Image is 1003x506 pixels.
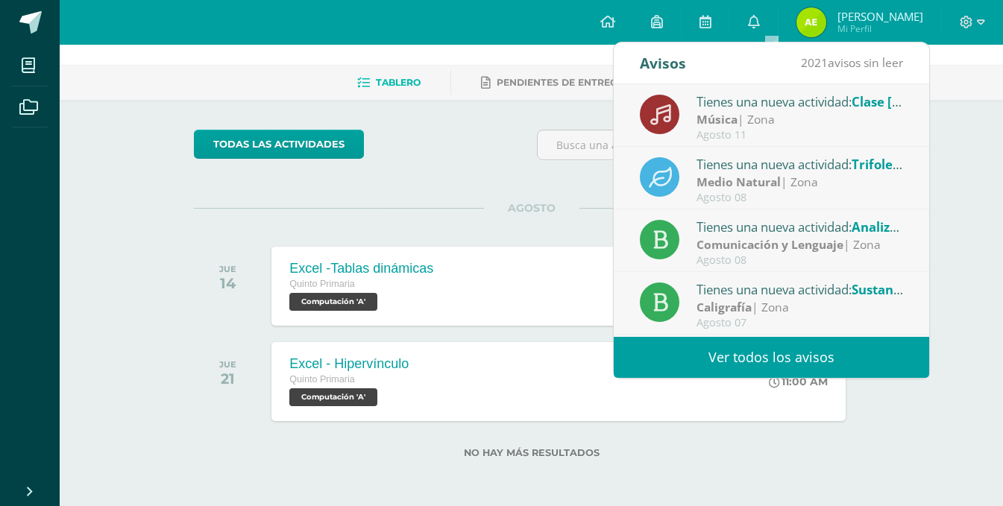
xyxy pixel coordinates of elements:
[289,261,433,276] div: Excel -Tablas dinámicas
[219,359,236,370] div: JUE
[697,279,904,299] div: Tienes una nueva actividad:
[614,337,929,378] a: Ver todos los avisos
[640,42,686,83] div: Avisos
[289,374,355,385] span: Quinto Primaria
[852,281,923,298] span: Sustantivos
[697,236,843,253] strong: Comunicación y Lenguaje
[497,77,624,88] span: Pendientes de entrega
[194,447,869,458] label: No hay más resultados
[219,370,236,388] div: 21
[801,54,828,71] span: 2021
[357,71,421,95] a: Tablero
[697,299,752,315] strong: Caligrafía
[801,54,903,71] span: avisos sin leer
[194,130,364,159] a: todas las Actividades
[697,299,904,316] div: | Zona
[697,236,904,253] div: | Zona
[697,92,904,111] div: Tienes una nueva actividad:
[697,111,738,127] strong: Música
[697,111,904,128] div: | Zona
[219,274,236,292] div: 14
[289,293,377,311] span: Computación 'A'
[289,279,355,289] span: Quinto Primaria
[796,7,826,37] img: a1f1fd6ee15b5b6f04d9be35a7d3af2a.png
[852,218,995,235] span: Analizamos una noticia
[837,9,923,24] span: [PERSON_NAME]
[538,130,868,159] input: Busca una actividad próxima aquí...
[289,356,409,372] div: Excel - Hipervínculo
[697,129,904,142] div: Agosto 11
[697,174,904,191] div: | Zona
[837,22,923,35] span: Mi Perfil
[697,192,904,204] div: Agosto 08
[697,217,904,236] div: Tienes una nueva actividad:
[697,174,781,190] strong: Medio Natural
[481,71,624,95] a: Pendientes de entrega
[289,388,377,406] span: Computación 'A'
[769,375,828,388] div: 11:00 AM
[852,156,906,173] span: Trifolear
[219,264,236,274] div: JUE
[697,317,904,329] div: Agosto 07
[484,201,579,215] span: AGOSTO
[697,254,904,267] div: Agosto 08
[697,154,904,174] div: Tienes una nueva actividad:
[376,77,421,88] span: Tablero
